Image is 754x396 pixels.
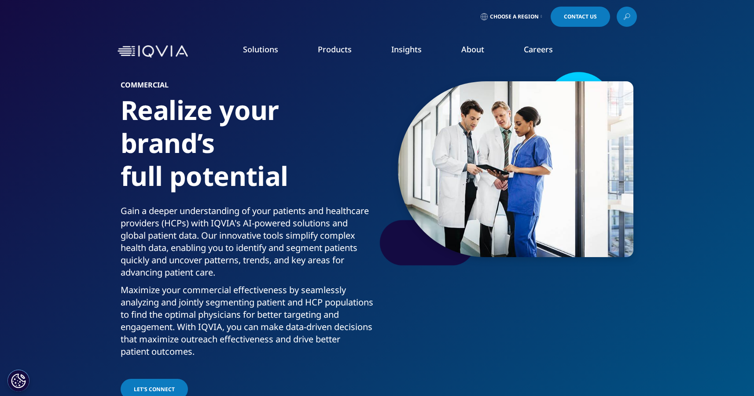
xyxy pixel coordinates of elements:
h1: Realize your brand’s full potential [121,94,374,205]
h6: COMMERCIAL [121,81,374,94]
a: About [461,44,484,54]
a: Solutions [243,44,278,54]
a: Contact Us [551,7,610,27]
a: Insights [391,44,422,54]
span: Choose a Region [490,13,539,20]
a: Careers [524,44,553,54]
button: Cookie 设置 [7,370,29,392]
span: LET'S CONNECT [134,385,175,393]
span: Contact Us [564,14,597,19]
p: Gain a deeper understanding of your patients and healthcare providers (HCPs) with IQVIA's AI-powe... [121,205,374,284]
a: Products [318,44,352,54]
img: 099_medical-professionals-meeting-in-hospital.jpg [398,81,633,257]
nav: Primary [191,31,637,72]
img: IQVIA Healthcare Information Technology and Pharma Clinical Research Company [118,45,188,58]
p: Maximize your commercial effectiveness by seamlessly analyzing and jointly segmenting patient and... [121,284,374,363]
